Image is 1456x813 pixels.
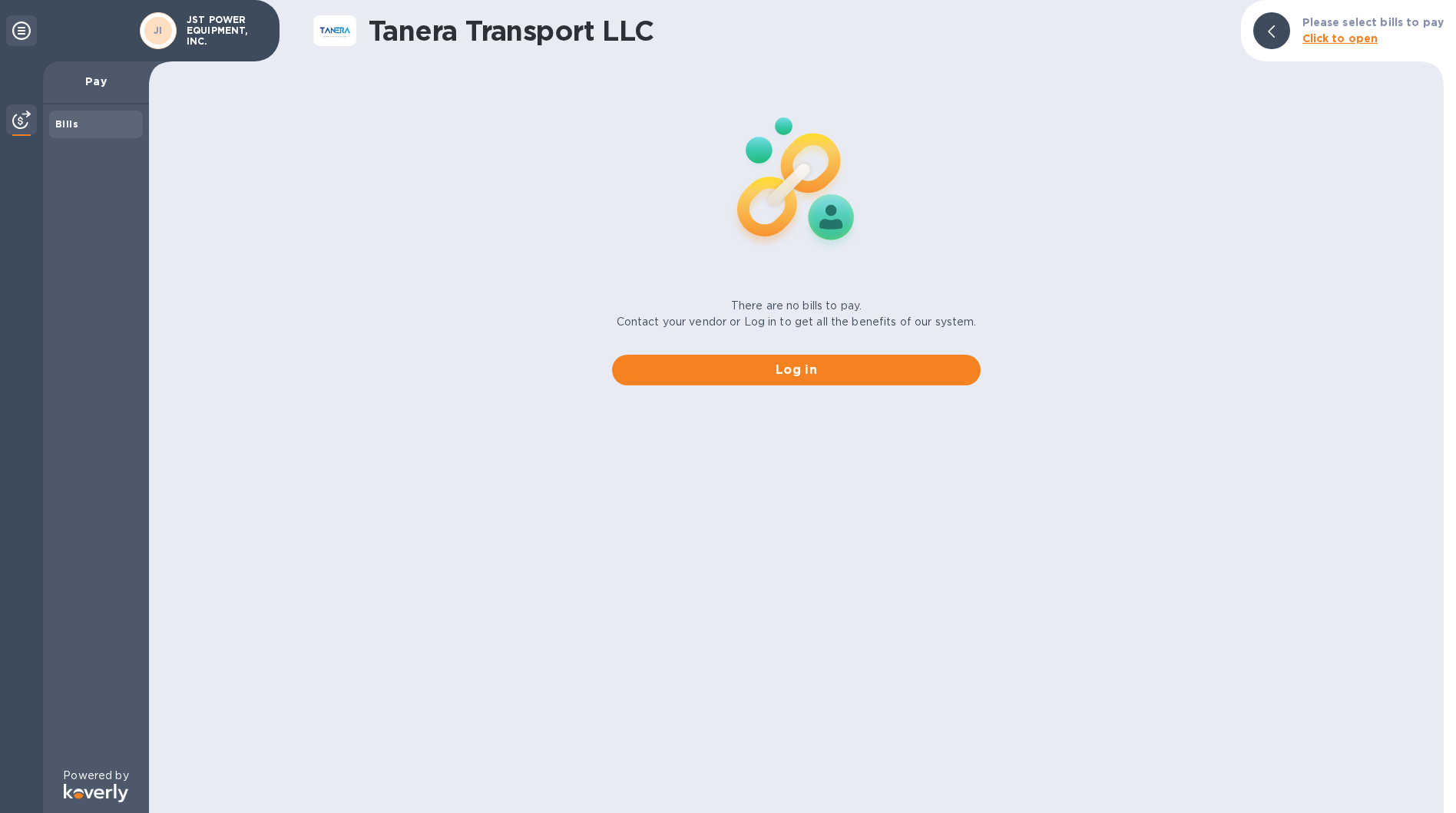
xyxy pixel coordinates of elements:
[64,784,128,802] img: Logo
[617,298,977,330] p: There are no bills to pay. Contact your vendor or Log in to get all the benefits of our system.
[1302,32,1378,45] b: Click to open
[154,25,163,36] b: JI
[55,74,137,89] p: Pay
[63,768,128,784] p: Powered by
[612,355,981,385] button: Log in
[187,15,263,47] p: JST POWER EQUIPMENT, INC.
[369,15,1229,47] h1: Tanera Transport LLC
[55,118,78,130] b: Bills
[1302,16,1444,28] b: Please select bills to pay
[624,361,968,379] span: Log in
